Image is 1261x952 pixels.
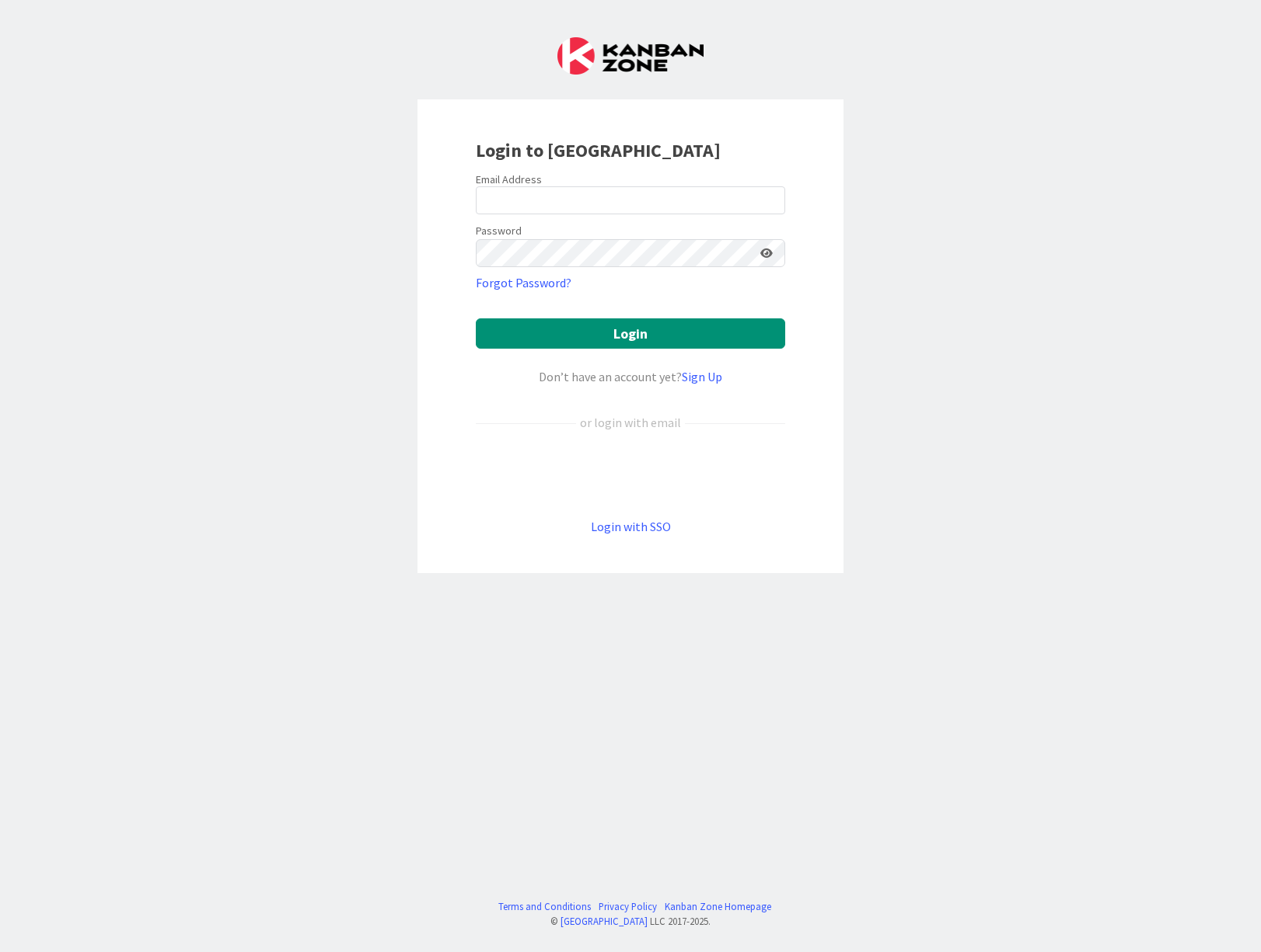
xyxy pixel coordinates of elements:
button: Login [476,318,785,349]
label: Email Address [476,172,542,186]
a: Terms and Conditions [498,899,591,914]
img: Kanban Zone [557,37,704,75]
a: [GEOGRAPHIC_DATA] [561,915,648,927]
div: Don’t have an account yet? [476,367,785,386]
div: or login with email [576,413,685,432]
a: Forgot Password? [476,273,571,292]
iframe: Knop Inloggen met Google [468,457,793,492]
a: Privacy Policy [599,899,657,914]
a: Sign Up [682,369,722,384]
b: Login to [GEOGRAPHIC_DATA] [476,138,721,162]
a: Login with SSO [591,519,671,534]
div: © LLC 2017- 2025 . [491,914,771,929]
label: Password [476,223,522,239]
a: Kanban Zone Homepage [665,899,771,914]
